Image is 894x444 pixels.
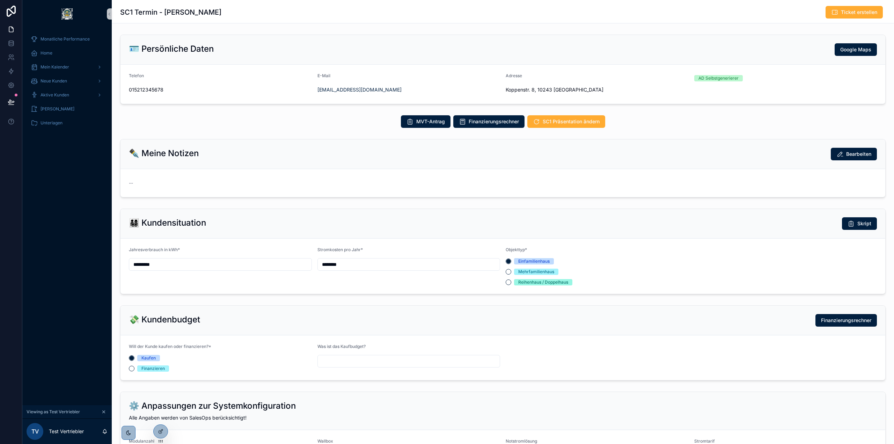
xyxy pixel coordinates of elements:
a: [EMAIL_ADDRESS][DOMAIN_NAME] [317,86,402,93]
span: Will der Kunde kaufen oder finanzieren?* [129,344,211,349]
button: Skript [842,217,877,230]
a: Home [27,47,108,59]
span: Was ist das Kaufbudget? [317,344,366,349]
span: Bearbeiten [846,151,871,158]
button: Finanzierungsrechner [815,314,877,327]
button: SC1 Präsentation ändern [527,115,605,128]
span: -- [129,180,133,187]
span: MVT-Antrag [416,118,445,125]
span: Ticket erstellen [841,9,877,16]
button: Finanzierungsrechner [453,115,525,128]
span: 015212345678 [129,86,312,93]
h2: 👨‍👩‍👧‍👦 Kundensituation [129,217,206,228]
h2: 💸 Kundenbudget [129,314,200,325]
div: scrollable content [22,28,112,138]
span: TV [31,427,39,436]
span: Notstromlösung [506,438,537,444]
div: Mehrfamilienhaus [518,269,554,275]
div: Einfamilienhaus [518,258,550,264]
h2: ⚙️ Anpassungen zur Systemkonfiguration [129,400,296,412]
span: Telefon [129,73,144,78]
a: Aktive Kunden [27,89,108,101]
span: Finanzierungsrechner [469,118,519,125]
span: Stromkosten pro Jahr* [317,247,363,252]
button: Google Maps [835,43,877,56]
img: App logo [61,8,73,20]
span: Aktive Kunden [41,92,69,98]
div: AD Selbstgenerierer [698,75,739,81]
a: Mein Kalender [27,61,108,73]
span: Viewing as Test Vertriebler [27,409,80,415]
span: Modulanzahl [129,438,154,444]
span: Home [41,50,52,56]
span: Neue Kunden [41,78,67,84]
a: Unterlagen [27,117,108,129]
span: Monatliche Performance [41,36,90,42]
span: SC1 Präsentation ändern [543,118,600,125]
span: Jahresverbrauch in kWh* [129,247,180,252]
span: Skript [857,220,871,227]
div: Reihenhaus / Doppelhaus [518,279,568,285]
span: Stromtarif [694,438,715,444]
span: [PERSON_NAME] [41,106,74,112]
span: Finanzierungsrechner [821,317,871,324]
button: Bearbeiten [831,148,877,160]
h2: 🪪 Persönliche Daten [129,43,214,54]
span: Google Maps [840,46,871,53]
h1: SC1 Termin - [PERSON_NAME] [120,7,221,17]
a: Monatliche Performance [27,33,108,45]
button: MVT-Antrag [401,115,450,128]
span: Unterlagen [41,120,63,126]
p: Test Vertriebler [49,428,84,435]
h2: ✒️ Meine Notizen [129,148,199,159]
span: Wallbox [317,438,333,444]
span: Mein Kalender [41,64,69,70]
button: Ticket erstellen [826,6,883,19]
div: Kaufen [141,355,156,361]
span: Alle Angaben werden von SalesOps berücksichtigt! [129,415,247,421]
span: Koppenstr. 8, 10243 [GEOGRAPHIC_DATA] [506,86,689,93]
a: [PERSON_NAME] [27,103,108,115]
span: Adresse [506,73,522,78]
span: E-Mail [317,73,330,78]
span: Objekttyp* [506,247,527,252]
div: Finanzieren [141,365,165,372]
a: Neue Kunden [27,75,108,87]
